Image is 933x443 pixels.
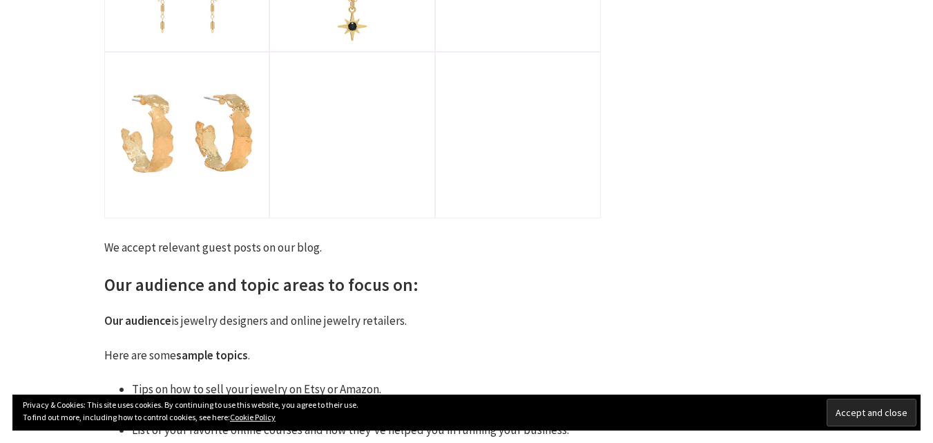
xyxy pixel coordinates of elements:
[132,381,602,399] li: Tips on how to sell your jewelry on Etsy or Amazon.
[176,348,248,363] strong: sample topics
[230,412,276,422] a: Cookie Policy
[104,313,171,328] strong: Our audience
[827,399,916,426] input: Accept and close
[104,274,602,296] h2: Our audience and topic areas to focus on:
[104,239,602,257] p: We accept relevant guest posts on our blog.
[104,347,602,365] p: Here are some .
[132,422,602,440] li: List of your favorite online courses and how they’ve helped you in running your business.
[104,312,602,330] p: is jewelry designers and online jewelry retailers.
[12,395,921,431] div: Privacy & Cookies: This site uses cookies. By continuing to use this website, you agree to their ...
